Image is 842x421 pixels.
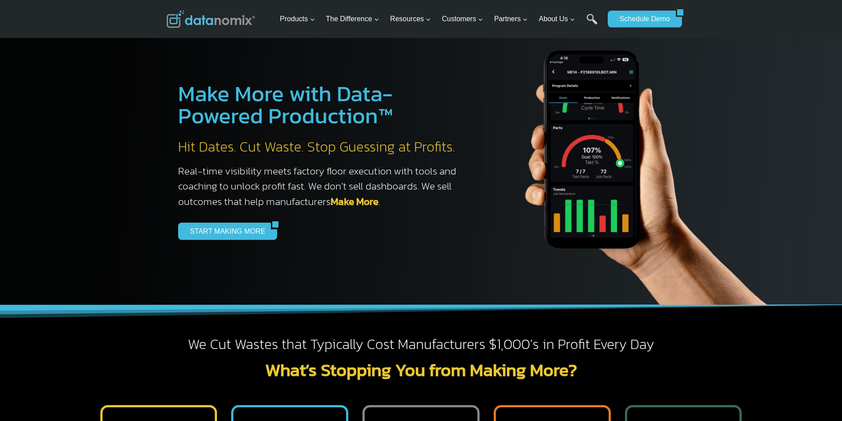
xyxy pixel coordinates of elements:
h1: Make More with Data-Powered Production™ [178,83,465,127]
h2: What’s Stopping You from Making More? [167,361,676,379]
nav: Primary Navigation [276,5,603,34]
span: Resources [390,13,431,25]
h3: Real-time visibility meets factory floor execution with tools and coaching to unlock profit fast.... [178,163,465,209]
span: The Difference [326,13,379,25]
a: Make More [331,194,378,209]
a: Search [587,14,598,34]
img: Datanomix [167,10,255,28]
h2: Hit Dates. Cut Waste. Stop Guessing at Profits. [178,138,465,156]
img: The Datanoix Mobile App available on Android and iOS Devices [483,18,792,305]
span: About Us [539,13,575,25]
span: Customers [442,13,483,25]
span: Products [280,13,315,25]
h2: We Cut Wastes that Typically Cost Manufacturers $1,000’s in Profit Every Day [167,335,676,354]
iframe: Popup CTA [4,265,146,417]
a: Schedule Demo [608,11,676,27]
a: START MAKING MORE [178,223,271,239]
span: Partners [494,13,528,25]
